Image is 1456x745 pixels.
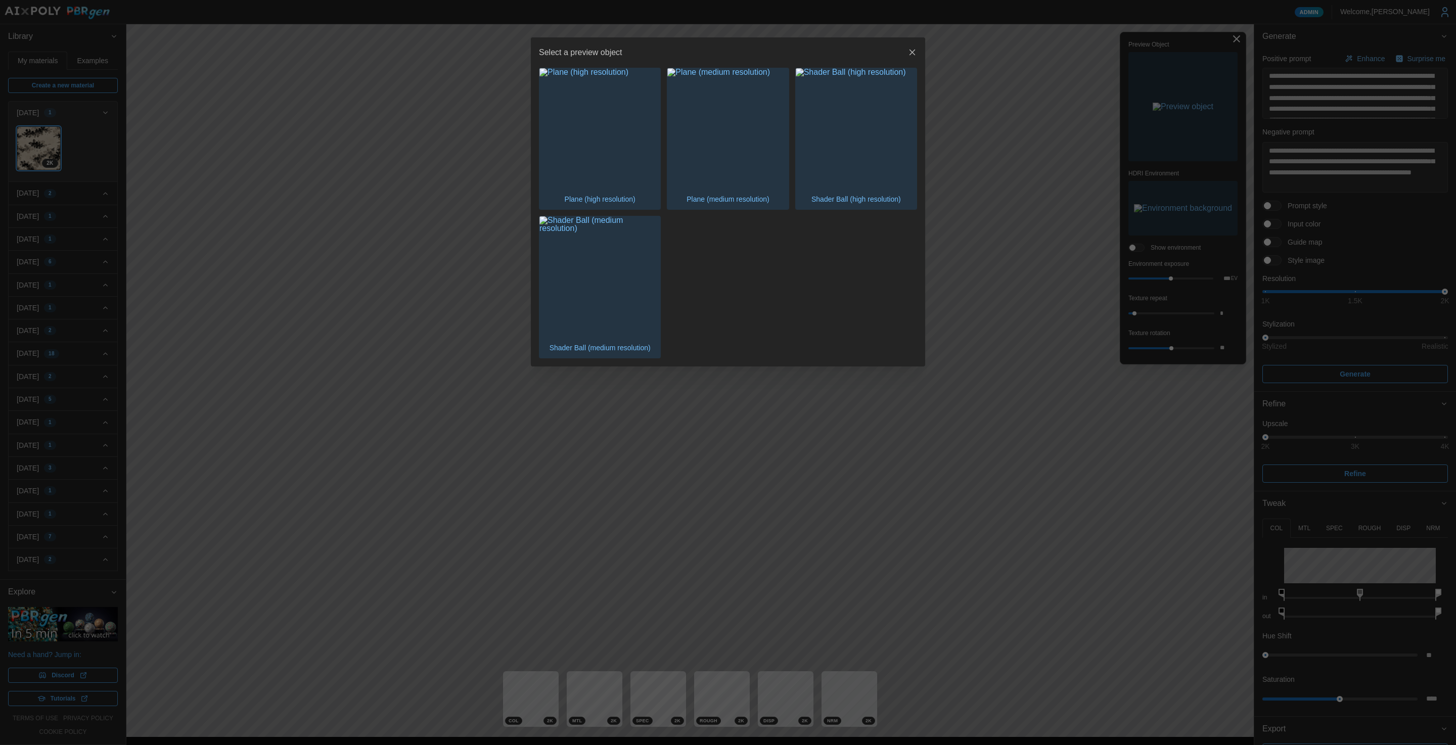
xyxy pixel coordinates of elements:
img: Shader Ball (medium resolution) [539,216,660,337]
img: Plane (medium resolution) [667,68,788,189]
button: Shader Ball (high resolution)Shader Ball (high resolution) [795,68,917,210]
img: Shader Ball (high resolution) [796,68,917,189]
button: Shader Ball (medium resolution)Shader Ball (medium resolution) [539,216,661,358]
button: Plane (medium resolution)Plane (medium resolution) [667,68,789,210]
h2: Select a preview object [539,49,622,57]
p: Plane (medium resolution) [681,189,774,209]
button: Plane (high resolution)Plane (high resolution) [539,68,661,210]
img: Plane (high resolution) [539,68,660,189]
p: Plane (high resolution) [560,189,641,209]
p: Shader Ball (high resolution) [806,189,906,209]
p: Shader Ball (medium resolution) [544,338,656,358]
